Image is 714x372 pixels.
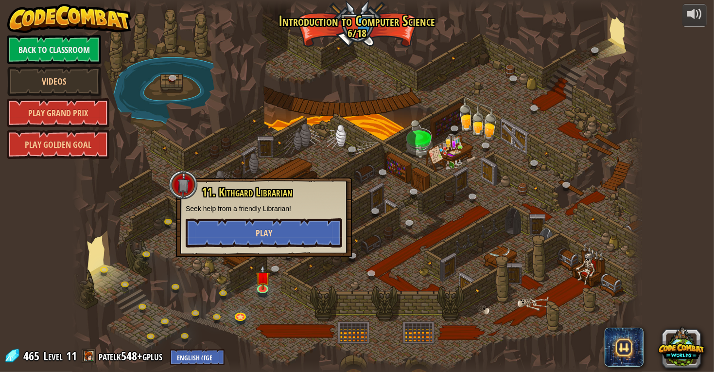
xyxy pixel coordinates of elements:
span: Play [256,227,272,239]
p: Seek help from a friendly Librarian! [186,204,342,213]
span: Level [43,348,63,364]
a: Videos [7,67,101,96]
img: level-banner-unstarted.png [256,266,270,290]
button: Play [186,218,342,248]
button: Adjust volume [682,4,707,27]
span: 11. Kithgard Librarian [202,184,293,200]
a: Play Golden Goal [7,130,109,159]
a: Play Grand Prix [7,98,109,127]
img: CodeCombat - Learn how to code by playing a game [7,4,132,33]
a: patelk548+gplus [99,348,165,364]
span: 11 [66,348,77,364]
a: Back to Classroom [7,35,101,64]
span: 465 [23,348,42,364]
